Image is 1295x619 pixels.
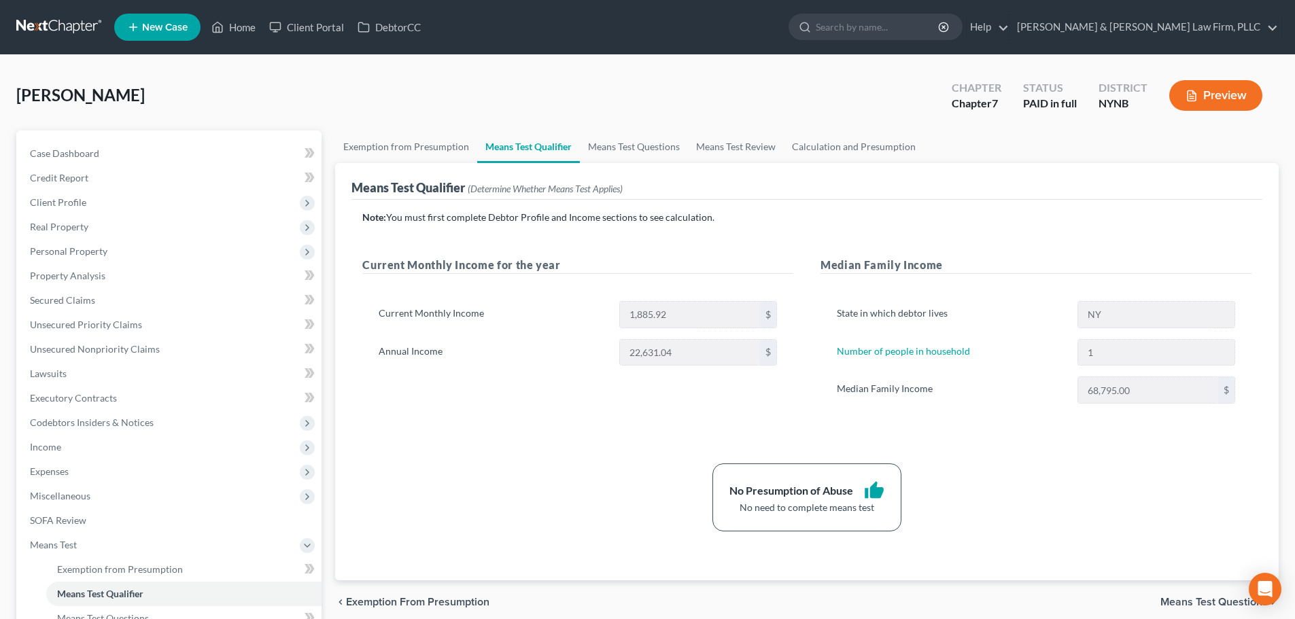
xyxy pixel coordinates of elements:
span: (Determine Whether Means Test Applies) [468,183,623,194]
span: SOFA Review [30,514,86,526]
span: Miscellaneous [30,490,90,501]
span: Property Analysis [30,270,105,281]
a: Lawsuits [19,361,322,386]
div: $ [760,340,776,366]
a: Unsecured Priority Claims [19,313,322,337]
button: Means Test Questions chevron_right [1160,597,1279,607]
a: Case Dashboard [19,141,322,166]
button: chevron_left Exemption from Presumption [335,597,489,607]
div: No Presumption of Abuse [729,483,853,499]
span: Means Test Qualifier [57,588,143,599]
label: Median Family Income [830,376,1070,404]
span: Client Profile [30,196,86,208]
p: You must first complete Debtor Profile and Income sections to see calculation. [362,211,1251,224]
a: Secured Claims [19,288,322,313]
h5: Median Family Income [821,257,1251,274]
i: thumb_up [864,480,884,501]
div: Chapter [952,80,1001,96]
i: chevron_left [335,597,346,607]
div: NYNB [1099,96,1147,111]
h5: Current Monthly Income for the year [362,257,793,274]
span: Codebtors Insiders & Notices [30,417,154,428]
strong: Note: [362,211,386,223]
span: Personal Property [30,245,107,257]
span: 7 [992,96,998,109]
span: Means Test Questions [1160,597,1268,607]
a: Means Test Questions [580,130,688,163]
input: Search by name... [816,14,940,39]
div: $ [1218,377,1234,403]
div: District [1099,80,1147,96]
span: Exemption from Presumption [57,563,183,575]
a: Home [205,15,262,39]
span: Executory Contracts [30,392,117,404]
label: Annual Income [372,339,612,366]
input: 0.00 [620,302,760,328]
span: Unsecured Nonpriority Claims [30,343,160,355]
a: Exemption from Presumption [335,130,477,163]
div: Status [1023,80,1077,96]
a: Unsecured Nonpriority Claims [19,337,322,361]
a: Exemption from Presumption [46,557,322,582]
div: No need to complete means test [729,501,884,514]
label: Current Monthly Income [372,301,612,328]
span: Means Test [30,539,77,550]
span: Real Property [30,221,88,232]
span: [PERSON_NAME] [16,85,145,105]
a: Number of people in household [837,345,970,357]
input: 0.00 [620,340,760,366]
a: [PERSON_NAME] & [PERSON_NAME] Law Firm, PLLC [1010,15,1278,39]
a: DebtorCC [351,15,428,39]
span: Income [30,441,61,453]
input: -- [1078,340,1234,366]
span: Exemption from Presumption [346,597,489,607]
div: Chapter [952,96,1001,111]
a: Means Test Qualifier [46,582,322,606]
a: SOFA Review [19,508,322,533]
a: Client Portal [262,15,351,39]
div: PAID in full [1023,96,1077,111]
span: Credit Report [30,172,88,183]
div: Open Intercom Messenger [1249,573,1281,605]
span: New Case [142,22,188,33]
button: Preview [1169,80,1262,111]
input: 0.00 [1078,377,1218,403]
a: Credit Report [19,166,322,190]
a: Help [963,15,1009,39]
span: Case Dashboard [30,147,99,159]
div: Means Test Qualifier [351,179,623,196]
a: Means Test Qualifier [477,130,580,163]
div: $ [760,302,776,328]
input: State [1078,302,1234,328]
a: Property Analysis [19,264,322,288]
span: Lawsuits [30,368,67,379]
span: Expenses [30,465,69,477]
span: Unsecured Priority Claims [30,319,142,330]
label: State in which debtor lives [830,301,1070,328]
a: Calculation and Presumption [784,130,924,163]
a: Means Test Review [688,130,784,163]
a: Executory Contracts [19,386,322,410]
span: Secured Claims [30,294,95,306]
